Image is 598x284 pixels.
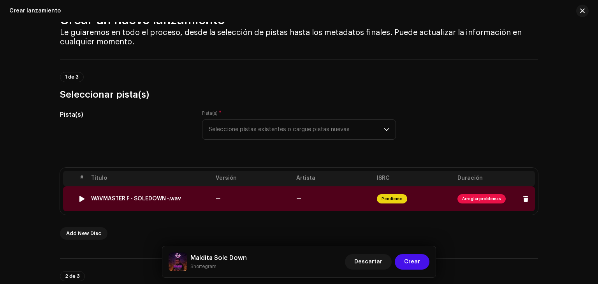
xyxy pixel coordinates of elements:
[60,110,190,119] h5: Pista(s)
[404,254,420,270] span: Crear
[169,252,187,271] img: fb0177c7-bc37-40b7-b841-978ef915346d
[293,171,374,186] th: Artista
[60,28,538,47] h4: Le guiaremos en todo el proceso, desde la selección de pistas hasta los metadatos finales. Puede ...
[384,120,389,139] div: dropdown trigger
[345,254,392,270] button: Descartar
[60,88,538,101] h3: Seleccionar pista(s)
[457,194,506,203] span: Arreglar problemas
[374,171,454,186] th: ISRC
[213,171,293,186] th: Versión
[296,196,301,202] span: —
[354,254,382,270] span: Descartar
[202,110,222,116] label: Pista(s)
[190,253,247,263] h5: Maldita Sole Down
[395,254,429,270] button: Crear
[377,194,407,203] span: Pendiente
[454,171,535,186] th: Duración
[88,171,213,186] th: Título
[209,120,384,139] span: Seleccione pistas existentes o cargue pistas nuevas
[190,263,247,270] small: Maldita Sole Down
[91,196,181,202] div: WAVMASTER F - SOLEDOWN -.wav
[216,196,221,202] span: —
